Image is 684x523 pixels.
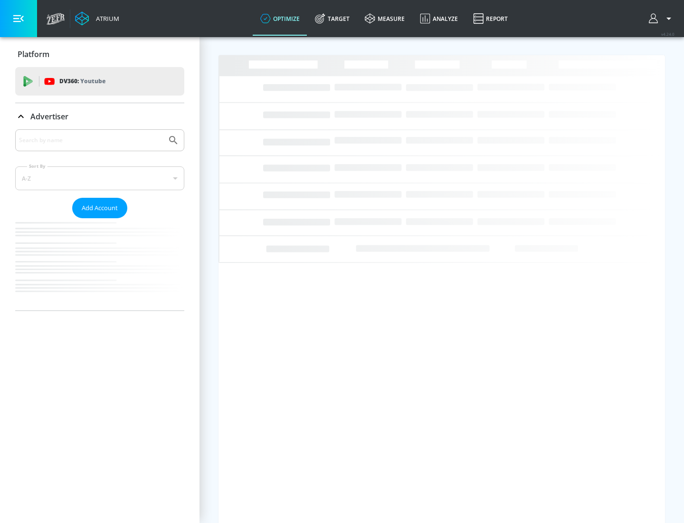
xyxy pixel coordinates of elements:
p: Platform [18,49,49,59]
a: Target [307,1,357,36]
p: Advertiser [30,111,68,122]
span: v 4.24.0 [661,31,674,37]
span: Add Account [82,203,118,213]
a: optimize [253,1,307,36]
div: A-Z [15,166,184,190]
input: Search by name [19,134,163,146]
button: Add Account [72,198,127,218]
div: Platform [15,41,184,68]
a: Atrium [75,11,119,26]
a: Report [465,1,515,36]
label: Sort By [27,163,47,169]
nav: list of Advertiser [15,218,184,310]
p: Youtube [80,76,105,86]
div: Atrium [92,14,119,23]
a: Analyze [412,1,465,36]
div: Advertiser [15,103,184,130]
div: Advertiser [15,129,184,310]
a: measure [357,1,412,36]
div: DV360: Youtube [15,67,184,96]
p: DV360: [59,76,105,87]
